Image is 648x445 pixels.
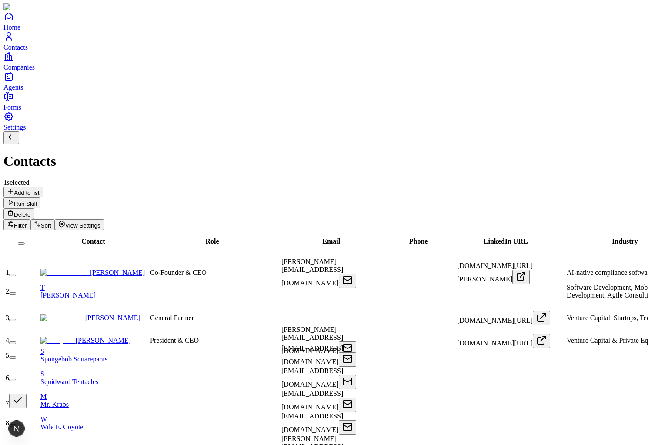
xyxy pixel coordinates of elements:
a: [PERSON_NAME] [40,314,140,321]
span: [DOMAIN_NAME][URL] [457,317,533,324]
span: 6 [6,374,9,381]
span: Forms [3,104,21,111]
span: President & CEO [150,337,199,344]
span: Contact [81,238,105,245]
a: SSpongebob Squarepants [40,348,148,363]
button: Run Skill [3,197,40,208]
a: Companies [3,51,645,71]
button: Add to list [3,187,43,197]
span: [DOMAIN_NAME][URL] [457,339,533,347]
span: [PERSON_NAME][EMAIL_ADDRESS][DOMAIN_NAME] [281,258,343,287]
span: General Partner [150,314,194,321]
span: [EMAIL_ADDRESS][DOMAIN_NAME] [281,412,343,433]
span: 8 [6,419,9,427]
button: Open [339,398,356,412]
img: Pete Koomen [40,314,85,322]
span: Sort [41,222,51,229]
span: Role [206,238,219,245]
a: [PERSON_NAME] [40,269,145,276]
span: View Settings [65,222,100,229]
span: 4 [6,337,9,344]
span: [EMAIL_ADDRESS][DOMAIN_NAME] [281,345,343,365]
span: Companies [3,64,35,71]
span: Settings [3,124,26,131]
button: View Settings [55,219,104,230]
span: [EMAIL_ADDRESS][DOMAIN_NAME] [281,390,343,411]
span: [EMAIL_ADDRESS][DOMAIN_NAME] [281,367,343,388]
button: Open [533,311,550,325]
div: M [40,393,148,401]
button: Filter [3,219,30,230]
span: [PERSON_NAME][EMAIL_ADDRESS][DOMAIN_NAME] [281,326,343,355]
span: Filter [14,222,27,229]
span: 5 [6,351,9,359]
div: S [40,348,148,355]
a: Contacts [3,31,645,51]
a: Agents [3,71,645,91]
button: Open [339,274,356,288]
span: Home [3,23,20,31]
span: 1 [6,269,9,276]
button: Open [339,420,356,435]
a: Forms [3,91,645,111]
img: Karun Kaushik [40,269,90,277]
a: T[PERSON_NAME] [40,284,148,299]
button: Open [339,375,356,389]
span: LinkedIn URL [484,238,528,245]
div: W [40,415,148,423]
a: SSquidward Tentacles [40,370,148,385]
th: Phone [386,231,451,252]
a: Home [3,11,645,31]
button: Open [512,270,530,284]
span: Contacts [3,43,28,51]
span: Co-Founder & CEO [150,269,207,276]
img: Garry Tan [40,337,76,345]
span: [DOMAIN_NAME][URL][PERSON_NAME] [457,262,533,283]
button: Sort [30,219,55,230]
span: 3 [6,314,9,321]
button: Delete [3,208,34,219]
div: T [40,284,148,291]
span: Email [322,238,340,245]
button: Open [533,334,550,348]
th: LinkedIn URL [452,231,560,252]
div: S [40,370,148,378]
span: Agents [3,84,23,91]
th: Email [277,231,385,252]
h1: Contacts [3,153,645,169]
button: Open [339,341,356,356]
a: MMr. Krabs [40,393,148,408]
a: [PERSON_NAME] [40,337,131,344]
img: Item Brain Logo [3,3,57,11]
button: Open [339,352,356,367]
a: WWile E. Coyote [40,415,148,431]
span: Phone [409,238,428,245]
th: Role [148,231,277,252]
a: Settings [3,111,645,131]
span: 7 [6,399,9,407]
span: Industry [612,238,638,245]
span: 2 [6,288,9,295]
div: 1 selected [3,179,645,187]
